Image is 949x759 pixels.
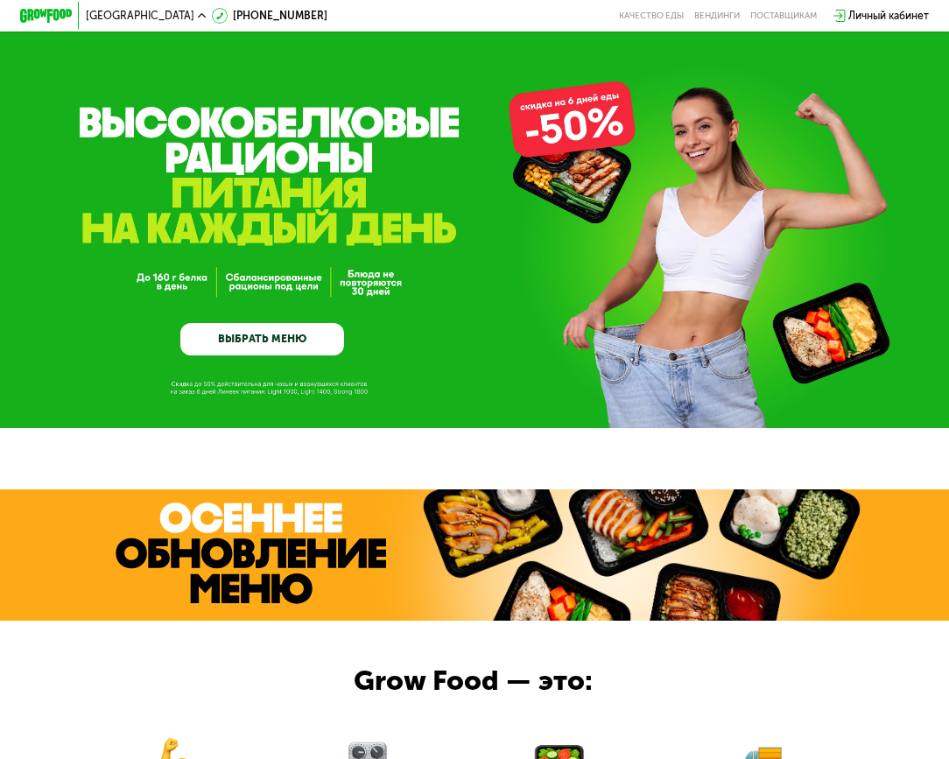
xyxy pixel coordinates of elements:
[694,11,740,21] a: Вендинги
[86,11,194,21] span: [GEOGRAPHIC_DATA]
[212,8,327,24] a: [PHONE_NUMBER]
[180,323,344,356] a: ВЫБРАТЬ МЕНЮ
[848,8,929,24] div: Личный кабинет
[750,11,817,21] div: поставщикам
[619,11,684,21] a: Качество еды
[354,660,632,702] div: Grow Food — это:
